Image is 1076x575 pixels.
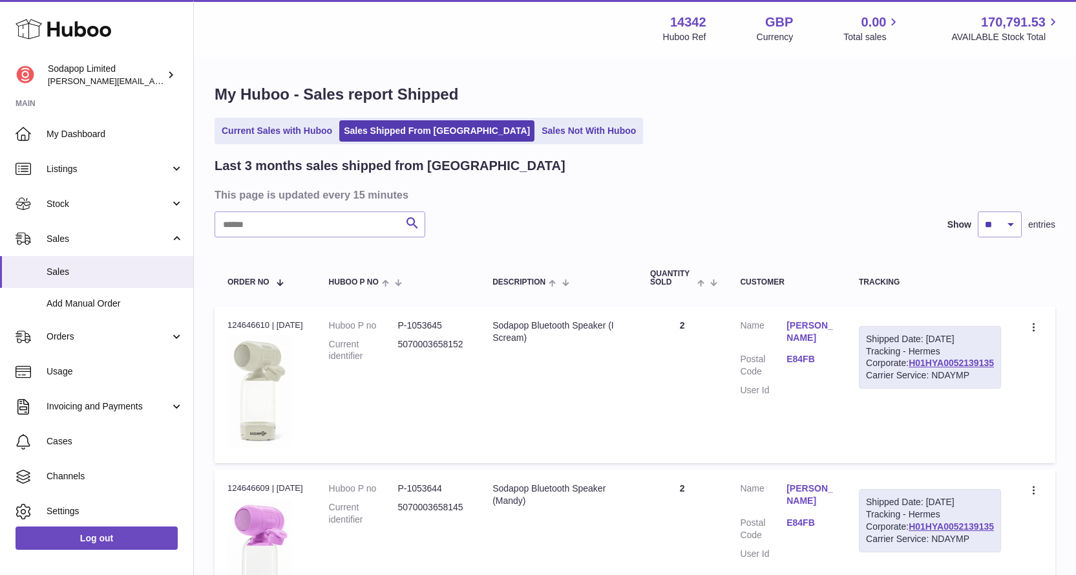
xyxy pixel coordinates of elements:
span: My Dashboard [47,128,184,140]
dt: Postal Code [740,517,786,541]
h2: Last 3 months sales shipped from [GEOGRAPHIC_DATA] [215,157,565,175]
a: [PERSON_NAME] [786,320,833,344]
span: Description [492,278,545,287]
span: Channels [47,470,184,483]
div: 124646609 | [DATE] [227,483,303,494]
a: Log out [16,526,178,550]
div: Shipped Date: [DATE] [866,333,994,345]
dt: Current identifier [329,501,398,526]
a: H01HYA0052139135 [909,521,994,532]
div: Tracking [859,278,1001,287]
a: H01HYA0052139135 [909,358,994,368]
div: Currency [757,31,794,43]
dt: Name [740,483,786,510]
dt: User Id [740,384,786,396]
span: Settings [47,505,184,517]
span: entries [1028,219,1055,231]
span: Listings [47,163,170,175]
span: 0.00 [861,14,887,31]
a: E84FB [786,353,833,365]
div: 124646610 | [DATE] [227,320,303,331]
img: david@sodapop-audio.co.uk [16,65,35,85]
a: Current Sales with Huboo [217,120,337,142]
span: Add Manual Order [47,298,184,310]
a: 0.00 Total sales [843,14,901,43]
span: 170,791.53 [981,14,1046,31]
dt: Current identifier [329,338,398,363]
dd: 5070003658145 [397,501,467,526]
dt: Name [740,320,786,347]
span: Orders [47,331,170,343]
span: Quantity Sold [650,270,694,287]
div: Carrier Service: NDAYMP [866,369,994,382]
img: 143421756564823.jpg [227,335,292,447]
strong: GBP [765,14,793,31]
span: Order No [227,278,269,287]
dt: User Id [740,548,786,560]
span: AVAILABLE Stock Total [951,31,1060,43]
div: Tracking - Hermes Corporate: [859,326,1001,389]
span: Usage [47,365,184,378]
strong: 14342 [670,14,706,31]
span: Total sales [843,31,901,43]
td: 2 [637,307,727,464]
dd: P-1053644 [397,483,467,495]
dd: P-1053645 [397,320,467,332]
span: [PERSON_NAME][EMAIL_ADDRESS][DOMAIN_NAME] [48,76,259,86]
span: Huboo P no [329,278,379,287]
span: Stock [47,198,170,210]
a: [PERSON_NAME] [786,483,833,507]
h1: My Huboo - Sales report Shipped [215,84,1055,105]
span: Invoicing and Payments [47,400,170,413]
div: Carrier Service: NDAYMP [866,533,994,545]
span: Cases [47,435,184,448]
div: Tracking - Hermes Corporate: [859,489,1001,552]
div: Shipped Date: [DATE] [866,496,994,508]
div: Sodapop Limited [48,63,164,87]
a: E84FB [786,517,833,529]
div: Sodapop Bluetooth Speaker (I Scream) [492,320,624,344]
dt: Postal Code [740,353,786,378]
h3: This page is updated every 15 minutes [215,188,1052,202]
div: Sodapop Bluetooth Speaker (Mandy) [492,483,624,507]
a: Sales Not With Huboo [537,120,640,142]
span: Sales [47,233,170,245]
label: Show [947,219,971,231]
dt: Huboo P no [329,483,398,495]
dt: Huboo P no [329,320,398,332]
div: Customer [740,278,833,287]
dd: 5070003658152 [397,338,467,363]
span: Sales [47,266,184,278]
div: Huboo Ref [663,31,706,43]
a: Sales Shipped From [GEOGRAPHIC_DATA] [339,120,534,142]
a: 170,791.53 AVAILABLE Stock Total [951,14,1060,43]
